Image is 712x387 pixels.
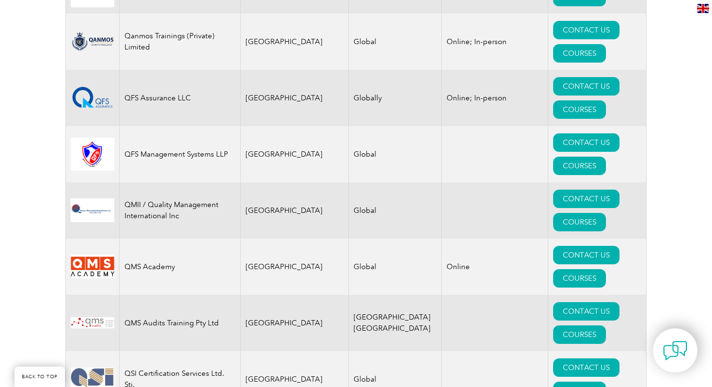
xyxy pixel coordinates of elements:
a: CONTACT US [553,302,619,321]
td: Global [348,239,441,295]
img: 0b361341-efa0-ea11-a812-000d3ae11abd-logo.jpg [71,138,114,171]
td: QFS Assurance LLC [120,70,241,126]
img: contact-chat.png [663,339,687,363]
a: COURSES [553,44,606,63]
img: 6975e5b9-6c12-ed11-b83d-00224814fd52-logo.png [71,86,114,110]
td: Online; In-person [441,70,548,126]
a: COURSES [553,100,606,119]
a: COURSES [553,157,606,175]
a: CONTACT US [553,77,619,96]
a: CONTACT US [553,133,619,152]
a: CONTACT US [553,21,619,39]
td: [GEOGRAPHIC_DATA] [241,70,349,126]
img: 6d1a8ff1-2d6a-eb11-a812-00224814616a-logo.png [71,255,114,278]
td: Global [348,14,441,70]
td: Global [348,182,441,239]
td: QMS Academy [120,239,241,295]
td: QMII / Quality Management International Inc [120,182,241,239]
a: CONTACT US [553,246,619,264]
a: CONTACT US [553,358,619,377]
a: COURSES [553,269,606,288]
td: Global [348,126,441,182]
a: BACK TO TOP [15,367,65,387]
img: fef9a287-346f-eb11-a812-002248153038-logo.png [71,198,114,222]
a: COURSES [553,325,606,344]
td: Qanmos Trainings (Private) Limited [120,14,241,70]
td: [GEOGRAPHIC_DATA] [241,182,349,239]
img: fcc1e7ab-22ab-ea11-a812-000d3ae11abd-logo.jpg [71,317,114,328]
td: Globally [348,70,441,126]
td: [GEOGRAPHIC_DATA] [241,14,349,70]
img: aba66f9e-23f8-ef11-bae2-000d3ad176a3-logo.png [71,32,114,52]
td: Online [441,239,548,295]
td: [GEOGRAPHIC_DATA] [GEOGRAPHIC_DATA] [348,295,441,351]
td: [GEOGRAPHIC_DATA] [241,126,349,182]
td: [GEOGRAPHIC_DATA] [241,239,349,295]
a: COURSES [553,213,606,231]
img: en [697,4,709,13]
td: QFS Management Systems LLP [120,126,241,182]
td: Online; In-person [441,14,548,70]
a: CONTACT US [553,190,619,208]
td: QMS Audits Training Pty Ltd [120,295,241,351]
td: [GEOGRAPHIC_DATA] [241,295,349,351]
